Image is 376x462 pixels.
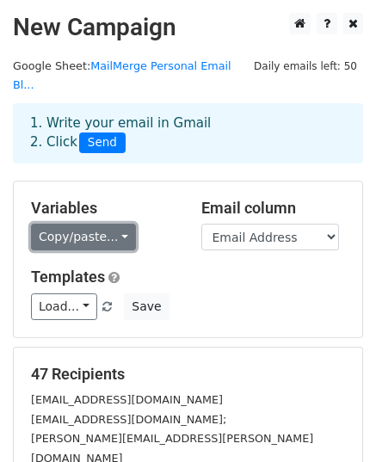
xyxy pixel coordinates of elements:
[17,114,359,153] div: 1. Write your email in Gmail 2. Click
[31,393,223,406] small: [EMAIL_ADDRESS][DOMAIN_NAME]
[31,224,136,250] a: Copy/paste...
[31,293,97,320] a: Load...
[290,379,376,462] iframe: Chat Widget
[13,59,231,92] a: MailMerge Personal Email Bl...
[31,365,345,384] h5: 47 Recipients
[79,132,126,153] span: Send
[13,13,363,42] h2: New Campaign
[13,59,231,92] small: Google Sheet:
[124,293,169,320] button: Save
[31,199,176,218] h5: Variables
[248,57,363,76] span: Daily emails left: 50
[31,413,226,426] small: [EMAIL_ADDRESS][DOMAIN_NAME];
[201,199,346,218] h5: Email column
[248,59,363,72] a: Daily emails left: 50
[31,268,105,286] a: Templates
